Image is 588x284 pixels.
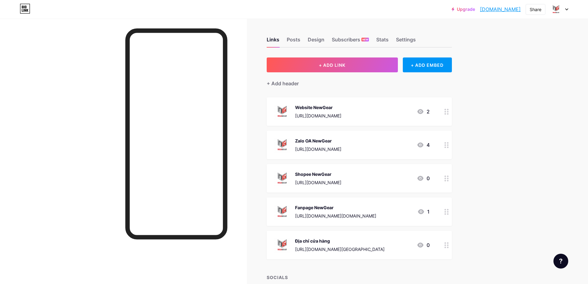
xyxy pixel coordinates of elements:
[274,104,290,120] img: Website NewGear
[295,138,341,144] div: Zalo OA NewGear
[267,80,299,87] div: + Add header
[274,170,290,186] img: Shopee NewGear
[287,36,300,47] div: Posts
[274,237,290,253] img: Địa chỉ cửa hàng
[332,36,369,47] div: Subscribers
[417,141,430,149] div: 4
[267,57,398,72] button: + ADD LINK
[295,213,376,219] div: [URL][DOMAIN_NAME][DOMAIN_NAME]
[319,62,345,68] span: + ADD LINK
[417,241,430,249] div: 0
[295,146,341,152] div: [URL][DOMAIN_NAME]
[267,36,279,47] div: Links
[295,238,385,244] div: Địa chỉ cửa hàng
[530,6,541,13] div: Share
[452,7,475,12] a: Upgrade
[274,204,290,220] img: Fanpage NewGear
[417,108,430,115] div: 2
[396,36,416,47] div: Settings
[267,274,452,281] div: SOCIALS
[376,36,389,47] div: Stats
[295,204,376,211] div: Fanpage NewGear
[295,104,341,111] div: Website NewGear
[362,38,368,41] span: NEW
[274,137,290,153] img: Zalo OA NewGear
[550,3,562,15] img: newgearstudio
[295,179,341,186] div: [URL][DOMAIN_NAME]
[417,208,430,215] div: 1
[295,171,341,177] div: Shopee NewGear
[480,6,521,13] a: [DOMAIN_NAME]
[417,175,430,182] div: 0
[308,36,324,47] div: Design
[403,57,452,72] div: + ADD EMBED
[295,246,385,252] div: [URL][DOMAIN_NAME][GEOGRAPHIC_DATA]
[295,112,341,119] div: [URL][DOMAIN_NAME]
